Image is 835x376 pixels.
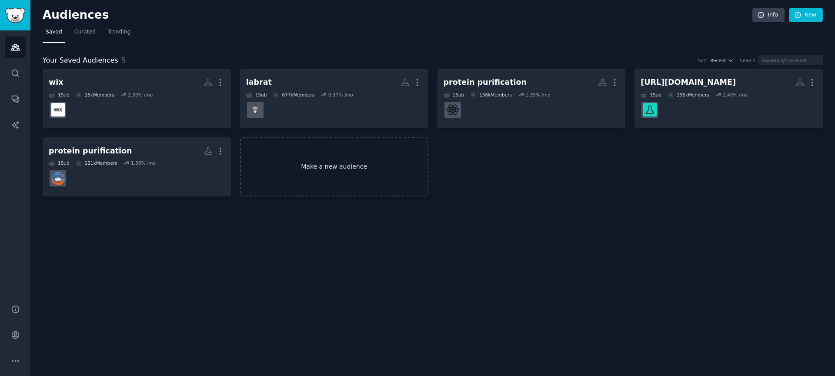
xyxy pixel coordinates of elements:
[74,28,96,36] span: Curated
[246,92,267,98] div: 1 Sub
[121,56,126,64] span: 5
[51,172,65,185] img: ChemicalEngineering
[758,55,823,65] input: Audience/Subreddit
[444,77,527,88] div: protein purification
[740,57,755,63] div: Search
[641,77,736,88] div: [URL][DOMAIN_NAME]
[438,69,626,128] a: protein purification1Sub136kMembers1.35% /moBiochemistry
[43,69,231,128] a: wix1Sub15kMembers2.39% /moWIX
[246,77,272,88] div: labrat
[446,103,459,116] img: Biochemistry
[248,103,262,116] img: labrats
[49,77,63,88] div: wix
[789,8,823,23] a: New
[43,25,65,43] a: Saved
[51,103,65,116] img: WIX
[5,8,25,23] img: GummySearch logo
[668,92,709,98] div: 196k Members
[470,92,512,98] div: 136k Members
[525,92,550,98] div: 1.35 % /mo
[273,92,314,98] div: 677k Members
[49,160,70,166] div: 1 Sub
[43,8,752,22] h2: Audiences
[710,57,734,63] button: Recent
[131,160,156,166] div: 1.36 % /mo
[328,92,353,98] div: 0.37 % /mo
[49,146,132,156] div: protein purification
[723,92,748,98] div: 2.49 % /mo
[240,137,428,197] a: Make a new audience
[43,137,231,197] a: protein purification1Sub121kMembers1.36% /moChemicalEngineering
[76,92,114,98] div: 15k Members
[710,57,726,63] span: Recent
[43,55,118,66] span: Your Saved Audiences
[105,25,134,43] a: Trending
[635,69,823,128] a: [URL][DOMAIN_NAME]1Sub196kMembers2.49% /mobiotech
[49,92,70,98] div: 1 Sub
[46,28,62,36] span: Saved
[752,8,785,23] a: Info
[643,103,657,116] img: biotech
[76,160,117,166] div: 121k Members
[698,57,708,63] div: Sort
[641,92,661,98] div: 1 Sub
[240,69,428,128] a: labrat1Sub677kMembers0.37% /molabrats
[108,28,130,36] span: Trending
[128,92,153,98] div: 2.39 % /mo
[444,92,464,98] div: 1 Sub
[71,25,99,43] a: Curated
